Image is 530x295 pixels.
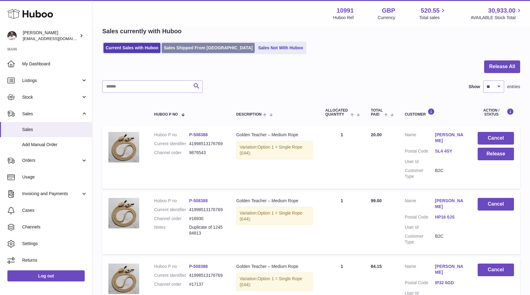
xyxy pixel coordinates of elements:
[507,84,520,90] span: entries
[154,264,189,269] dt: Huboo P no
[236,272,313,291] div: Variation:
[236,198,313,204] div: Golden Teacher – Medium Rope
[478,132,514,145] button: Cancel
[189,132,208,137] a: P-508388
[189,216,224,222] dd: #16930
[435,132,465,144] a: [PERSON_NAME]
[435,280,465,286] a: IP32 6GD
[236,264,313,269] div: Golden Teacher – Medium Rope
[371,264,382,269] span: 84.15
[371,109,383,117] span: Total paid
[382,6,395,15] strong: GBP
[435,198,465,210] a: [PERSON_NAME]
[421,6,439,15] span: 520.55
[189,224,224,236] p: Duplicate of 124584813
[154,141,189,147] dt: Current identifier
[108,264,139,294] img: 109911711102352.png
[478,264,514,276] button: Cancel
[484,60,520,73] button: Release All
[319,126,365,188] td: 1
[333,15,354,21] div: Huboo Ref
[319,192,365,254] td: 1
[478,148,514,160] button: Release
[240,145,302,155] span: Option 1 = Single Rope (£44);
[23,36,91,41] span: [EMAIL_ADDRESS][DOMAIN_NAME]
[236,207,313,225] div: Variation:
[405,214,435,222] dt: Postal Code
[22,158,81,163] span: Orders
[22,174,87,180] span: Usage
[488,6,516,15] span: 30,933.00
[154,132,189,138] dt: Huboo P no
[189,272,224,278] dd: 41998513176769
[378,15,395,21] div: Currency
[325,109,349,117] span: ALLOCATED Quantity
[240,276,302,287] span: Option 1 = Single Rope (£44);
[154,224,189,236] dt: Notes
[22,191,81,197] span: Invoicing and Payments
[22,207,87,213] span: Cases
[471,15,523,21] span: AVAILABLE Stock Total
[435,148,465,154] a: SL4 4SY
[405,233,435,245] dt: Customer Type
[371,132,382,137] span: 20.00
[405,148,435,156] dt: Postal Code
[162,43,255,53] a: Sales Shipped From [GEOGRAPHIC_DATA]
[189,281,224,287] dd: #17137
[435,168,465,179] dd: B2C
[22,111,81,117] span: Sales
[7,31,17,40] img: timshieff@gmail.com
[471,6,523,21] a: 30,933.00 AVAILABLE Stock Total
[154,272,189,278] dt: Current identifier
[256,43,305,53] a: Sales Not With Huboo
[405,224,435,230] dt: User Id
[22,94,81,100] span: Stock
[371,198,382,203] span: 99.00
[405,198,435,211] dt: Name
[23,30,78,42] div: [PERSON_NAME]
[189,207,224,213] dd: 41998513176769
[435,233,465,245] dd: B2C
[469,84,480,90] label: Show
[189,150,224,156] dd: 9876543
[478,198,514,211] button: Cancel
[103,43,160,53] a: Current Sales with Huboo
[478,108,514,117] div: Action / Status
[435,214,465,220] a: HP16 0JS
[154,281,189,287] dt: Channel order
[236,141,313,159] div: Variation:
[22,78,81,84] span: Listings
[22,142,87,148] span: Add Manual Order
[108,132,139,162] img: 109911711102352.png
[102,27,182,35] h2: Sales currently with Huboo
[405,132,435,145] dt: Name
[419,6,447,21] a: 520.55 Total sales
[108,198,139,228] img: 109911711102352.png
[189,198,208,203] a: P-508388
[22,127,87,133] span: Sales
[435,264,465,275] a: [PERSON_NAME]
[154,113,178,117] span: Huboo P no
[189,141,224,147] dd: 41998513176769
[236,132,313,138] div: Golden Teacher – Medium Rope
[22,241,87,247] span: Settings
[337,6,354,15] strong: 10991
[189,264,208,269] a: P-508388
[154,207,189,213] dt: Current identifier
[154,198,189,204] dt: Huboo P no
[419,15,447,21] span: Total sales
[236,113,261,117] span: Description
[154,150,189,156] dt: Channel order
[405,108,465,117] div: Customer
[22,61,87,67] span: My Dashboard
[154,216,189,222] dt: Channel order
[405,168,435,179] dt: Customer Type
[240,211,302,221] span: Option 1 = Single Rope (£44);
[405,159,435,165] dt: User Id
[22,257,87,263] span: Returns
[7,270,85,281] a: Log out
[405,264,435,277] dt: Name
[405,280,435,287] dt: Postal Code
[22,224,87,230] span: Channels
